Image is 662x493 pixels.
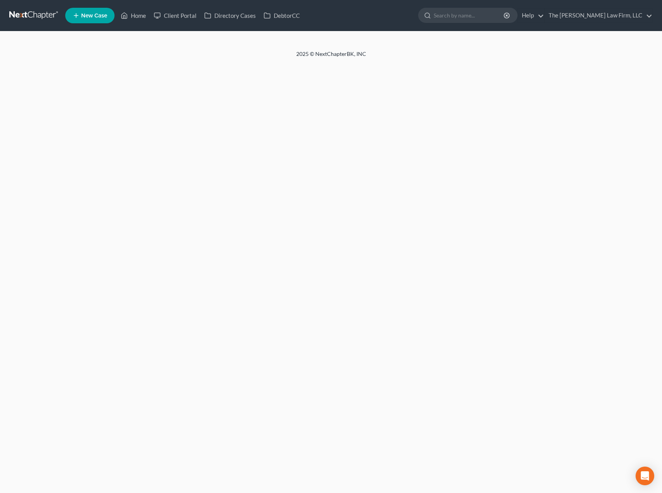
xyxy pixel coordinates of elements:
[81,13,107,19] span: New Case
[150,9,200,23] a: Client Portal
[636,467,654,485] div: Open Intercom Messenger
[200,9,260,23] a: Directory Cases
[117,9,150,23] a: Home
[434,8,505,23] input: Search by name...
[260,9,304,23] a: DebtorCC
[518,9,544,23] a: Help
[110,50,553,64] div: 2025 © NextChapterBK, INC
[545,9,652,23] a: The [PERSON_NAME] Law Firm, LLC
